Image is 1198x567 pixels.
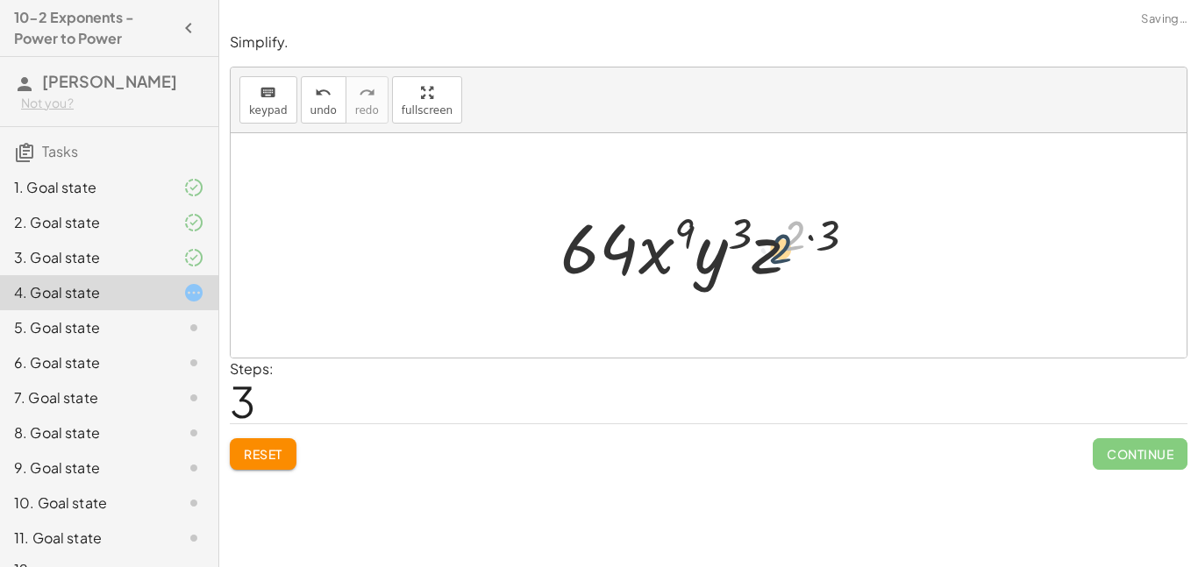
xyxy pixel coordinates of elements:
div: 5. Goal state [14,317,155,338]
i: Task not started. [183,387,204,408]
i: Task started. [183,282,204,303]
div: 10. Goal state [14,493,155,514]
div: 6. Goal state [14,352,155,373]
div: 9. Goal state [14,457,155,478]
i: Task not started. [183,493,204,514]
div: Not you? [21,95,204,112]
i: undo [315,82,332,103]
div: 1. Goal state [14,177,155,198]
button: undoundo [301,76,346,124]
i: Task finished and part of it marked as correct. [183,212,204,233]
button: keyboardkeypad [239,76,297,124]
div: 11. Goal state [14,528,155,549]
span: 3 [230,374,255,428]
span: redo [355,104,379,117]
span: keypad [249,104,288,117]
span: Reset [244,446,282,462]
span: Saving… [1141,11,1187,28]
div: 4. Goal state [14,282,155,303]
i: Task finished and part of it marked as correct. [183,177,204,198]
i: Task not started. [183,457,204,478]
i: keyboard [260,82,276,103]
i: Task finished and part of it marked as correct. [183,247,204,268]
button: fullscreen [392,76,462,124]
i: Task not started. [183,352,204,373]
span: undo [310,104,337,117]
span: fullscreen [402,104,453,117]
div: 8. Goal state [14,422,155,443]
div: 7. Goal state [14,387,155,408]
label: Steps: [230,359,274,378]
span: Tasks [42,142,78,160]
div: 2. Goal state [14,212,155,233]
p: Simplify. [230,32,1187,53]
button: redoredo [346,76,389,124]
button: Reset [230,438,296,470]
div: 3. Goal state [14,247,155,268]
span: [PERSON_NAME] [42,71,177,91]
i: Task not started. [183,528,204,549]
i: Task not started. [183,317,204,338]
i: redo [359,82,375,103]
h4: 10-2 Exponents - Power to Power [14,7,173,49]
i: Task not started. [183,422,204,443]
